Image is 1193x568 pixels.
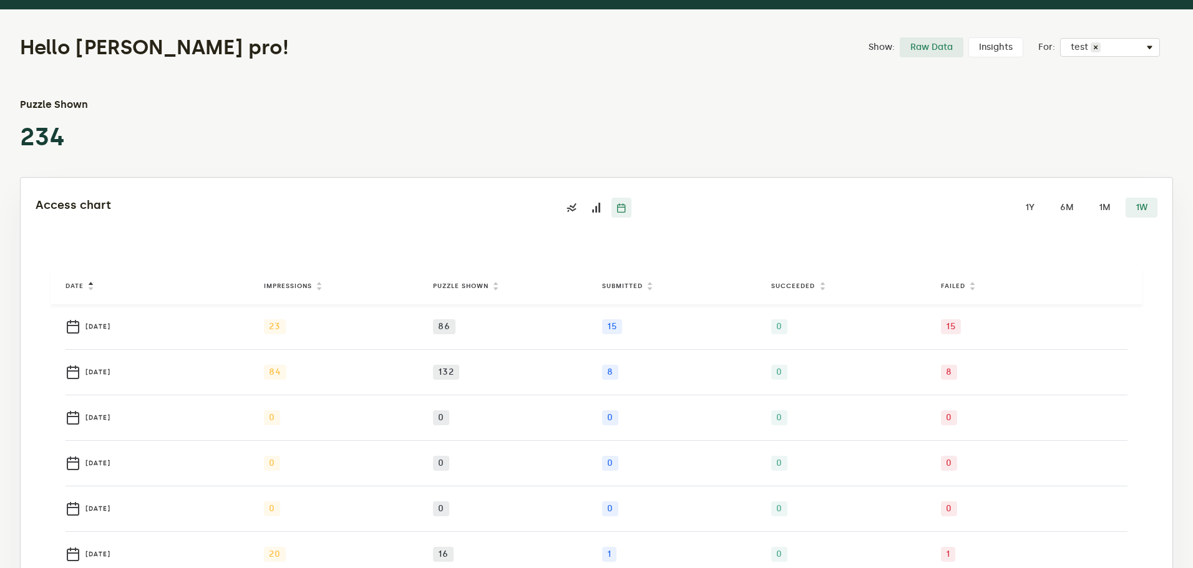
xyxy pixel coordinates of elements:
[80,319,115,334] span: [DATE]
[269,549,281,559] span: 20
[776,549,782,559] span: 0
[438,549,449,559] span: 16
[80,547,115,562] span: [DATE]
[1050,198,1084,218] label: 6M
[269,504,275,514] span: 0
[938,277,1127,294] th: FAILED: activate to sort column ascending
[20,97,128,112] h3: Puzzle Shown
[66,277,261,294] th: DATE: activate to sort column ascending
[438,504,444,514] span: 0
[769,277,938,294] th: SUCCEEDED: activate to sort column ascending
[438,367,454,377] span: 132
[946,458,952,468] span: 0
[80,501,115,516] span: [DATE]
[946,504,952,514] span: 0
[269,367,281,377] span: 84
[438,413,444,423] span: 0
[433,281,489,291] label: PUZZLE SHOWN
[80,365,115,380] span: [DATE]
[1089,198,1121,218] label: 1M
[269,322,281,332] span: 23
[1038,42,1055,52] label: For:
[80,410,115,425] span: [DATE]
[900,37,963,57] label: Raw Data
[771,281,815,291] label: SUCCEEDED
[269,458,275,468] span: 0
[1126,198,1157,218] label: 1W
[946,549,950,559] span: 1
[607,367,613,377] span: 8
[946,322,956,332] span: 15
[776,458,782,468] span: 0
[607,549,611,559] span: 1
[607,413,613,423] span: 0
[36,198,409,213] h2: Access chart
[269,413,275,423] span: 0
[776,413,782,423] span: 0
[776,367,782,377] span: 0
[80,456,115,471] span: [DATE]
[20,35,782,60] h1: Hello [PERSON_NAME] pro!
[946,413,952,423] span: 0
[602,281,643,291] label: SUBMITTED
[776,322,782,332] span: 0
[607,458,613,468] span: 0
[261,277,431,294] th: IMPRESSIONS: activate to sort column ascending
[20,122,128,152] p: 234
[600,277,769,294] th: SUBMITTED: activate to sort column ascending
[438,322,450,332] span: 86
[66,281,84,291] label: DATE
[438,458,444,468] span: 0
[1015,198,1045,218] label: 1Y
[607,504,613,514] span: 0
[968,37,1023,57] label: Insights
[946,367,952,377] span: 8
[869,42,895,52] label: Show:
[264,281,312,291] label: IMPRESSIONS
[431,277,600,294] th: PUZZLE SHOWN: activate to sort column ascending
[1071,42,1091,52] span: test
[607,322,617,332] span: 15
[776,504,782,514] span: 0
[941,281,965,291] label: FAILED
